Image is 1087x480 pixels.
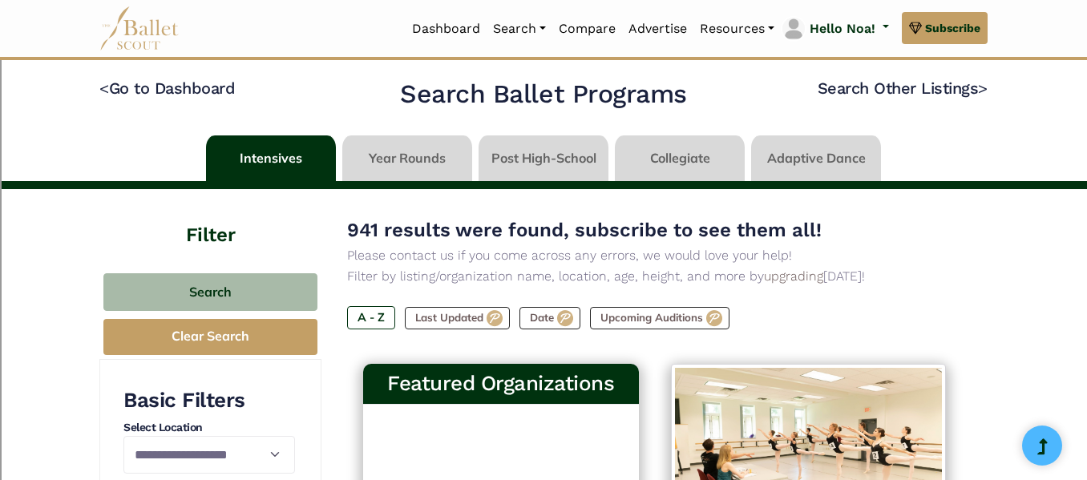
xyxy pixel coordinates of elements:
[781,16,889,42] a: profile picture Hello Noa!
[909,19,922,37] img: gem.svg
[810,18,875,39] p: Hello Noa!
[622,12,693,46] a: Advertise
[782,18,805,40] img: profile picture
[925,19,980,37] span: Subscribe
[552,12,622,46] a: Compare
[902,12,988,44] a: Subscribe
[487,12,552,46] a: Search
[406,12,487,46] a: Dashboard
[693,12,781,46] a: Resources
